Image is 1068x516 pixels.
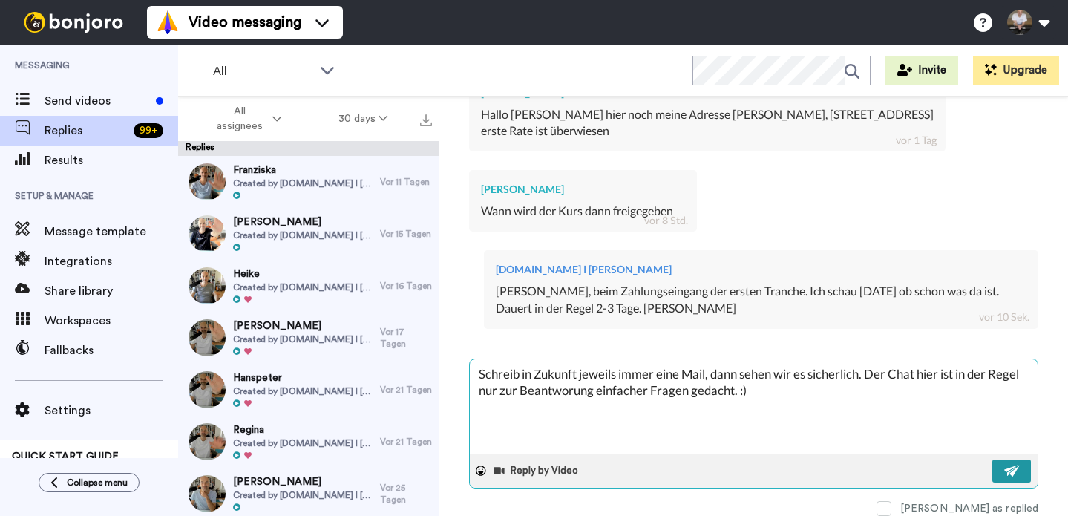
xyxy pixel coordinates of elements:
[189,319,226,356] img: 53c7d34d-9126-4a5b-92b1-89dfd8ec7676-thumb.jpg
[380,280,432,292] div: Vor 16 Tagen
[380,482,432,506] div: Vor 25 Tagen
[644,213,688,228] div: vor 8 Std.
[380,384,432,396] div: Vor 21 Tagen
[213,62,312,80] span: All
[233,489,373,501] span: Created by [DOMAIN_NAME] I [PERSON_NAME]
[481,123,934,140] div: erste Rate ist überwiesen
[178,416,439,468] a: ReginaCreated by [DOMAIN_NAME] I [PERSON_NAME]Vor 21 Tagen
[380,436,432,448] div: Vor 21 Tagen
[233,281,373,293] span: Created by [DOMAIN_NAME] I [PERSON_NAME]
[900,501,1038,516] div: [PERSON_NAME] as replied
[18,12,129,33] img: bj-logo-header-white.svg
[134,123,163,138] div: 99 +
[470,359,1038,454] textarea: Schreib in Zukunft jeweils immer eine Mail, dann sehen wir es sicherlich. Der Chat hier ist in de...
[496,283,1026,317] div: [PERSON_NAME], beim Zahlungseingang der ersten Tranche. Ich schau [DATE] ob schon was da ist. Dau...
[233,385,373,397] span: Created by [DOMAIN_NAME] I [PERSON_NAME]
[39,473,140,492] button: Collapse menu
[310,105,416,132] button: 30 days
[45,252,178,270] span: Integrations
[896,133,937,148] div: vor 1 Tag
[189,371,226,408] img: 84251fd3-14c5-4535-ae2f-ddf0c72c7829-thumb.jpg
[233,333,373,345] span: Created by [DOMAIN_NAME] I [PERSON_NAME]
[189,163,226,200] img: 91fba64c-b1e7-4ede-a60b-25b48883b06a-thumb.jpg
[189,215,226,252] img: 361639eb-d069-41b0-b0b0-3f63f4845886-thumb.jpg
[181,98,310,140] button: All assignees
[45,342,178,359] span: Fallbacks
[189,475,226,512] img: ca8cf08a-ecef-4b75-95ab-a67faff3b40f-thumb.jpg
[233,215,373,229] span: [PERSON_NAME]
[233,163,373,177] span: Franziska
[233,437,373,449] span: Created by [DOMAIN_NAME] I [PERSON_NAME]
[1004,465,1021,477] img: send-white.svg
[189,12,301,33] span: Video messaging
[420,114,432,126] img: export.svg
[233,474,373,489] span: [PERSON_NAME]
[45,92,150,110] span: Send videos
[380,176,432,188] div: Vor 11 Tagen
[233,370,373,385] span: Hanspeter
[973,56,1059,85] button: Upgrade
[481,203,685,220] div: Wann wird der Kurs dann freigegeben
[45,312,178,330] span: Workspaces
[481,182,685,197] div: [PERSON_NAME]
[156,10,180,34] img: vm-color.svg
[209,104,269,134] span: All assignees
[178,312,439,364] a: [PERSON_NAME]Created by [DOMAIN_NAME] I [PERSON_NAME]Vor 17 Tagen
[178,260,439,312] a: HeikeCreated by [DOMAIN_NAME] I [PERSON_NAME]Vor 16 Tagen
[12,451,119,462] span: QUICK START GUIDE
[189,267,226,304] img: b3ccdda2-6e3f-4182-940f-0cac0c6ed0a5-thumb.jpg
[67,477,128,489] span: Collapse menu
[178,141,439,156] div: Replies
[233,319,373,333] span: [PERSON_NAME]
[178,208,439,260] a: [PERSON_NAME]Created by [DOMAIN_NAME] I [PERSON_NAME]Vor 15 Tagen
[233,229,373,241] span: Created by [DOMAIN_NAME] I [PERSON_NAME]
[45,402,178,419] span: Settings
[45,223,178,241] span: Message template
[885,56,958,85] button: Invite
[416,108,436,130] button: Export all results that match these filters now.
[233,422,373,437] span: Regina
[492,460,583,482] button: Reply by Video
[481,106,934,123] div: Hallo [PERSON_NAME] hier noch meine Adresse [PERSON_NAME], [STREET_ADDRESS]
[380,228,432,240] div: Vor 15 Tagen
[496,262,1026,277] div: [DOMAIN_NAME] I [PERSON_NAME]
[45,282,178,300] span: Share library
[178,156,439,208] a: FranziskaCreated by [DOMAIN_NAME] I [PERSON_NAME]Vor 11 Tagen
[45,122,128,140] span: Replies
[178,364,439,416] a: HanspeterCreated by [DOMAIN_NAME] I [PERSON_NAME]Vor 21 Tagen
[45,151,178,169] span: Results
[233,177,373,189] span: Created by [DOMAIN_NAME] I [PERSON_NAME]
[233,267,373,281] span: Heike
[979,310,1029,324] div: vor 10 Sek.
[380,326,432,350] div: Vor 17 Tagen
[189,423,226,460] img: f23a7b84-ae2c-4e8c-bedb-3ed34c559863-thumb.jpg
